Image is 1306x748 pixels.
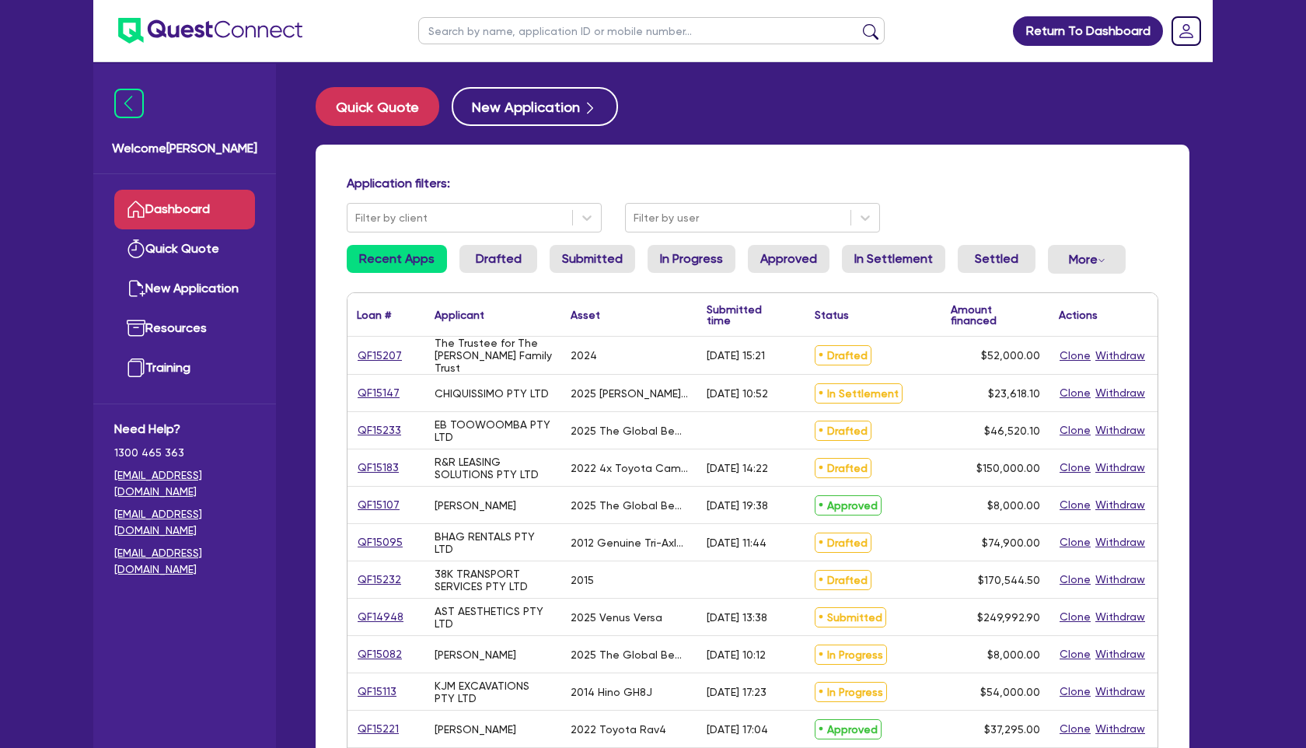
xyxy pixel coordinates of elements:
[435,530,552,555] div: BHAG RENTALS PTY LTD
[435,723,516,736] div: [PERSON_NAME]
[571,574,594,586] div: 2015
[114,445,255,461] span: 1300 465 363
[958,245,1035,273] a: Settled
[114,229,255,269] a: Quick Quote
[435,337,552,374] div: The Trustee for The [PERSON_NAME] Family Trust
[707,387,768,400] div: [DATE] 10:52
[815,421,871,441] span: Drafted
[357,459,400,477] a: QF15183
[1095,608,1146,626] button: Withdraw
[347,176,1158,190] h4: Application filters:
[435,605,552,630] div: AST AESTHETICS PTY LTD
[571,499,688,512] div: 2025 The Global Beauty Group MediLUX LED
[357,683,397,701] a: QF15113
[1095,459,1146,477] button: Withdraw
[815,458,871,478] span: Drafted
[980,686,1040,698] span: $54,000.00
[114,506,255,539] a: [EMAIL_ADDRESS][DOMAIN_NAME]
[707,349,765,362] div: [DATE] 15:21
[978,574,1040,586] span: $170,544.50
[707,686,766,698] div: [DATE] 17:23
[435,568,552,592] div: 38K TRANSPORT SERVICES PTY LTD
[571,425,688,437] div: 2025 The Global Beauty Group SuperLUX
[459,245,537,273] a: Drafted
[815,607,886,627] span: Submitted
[127,319,145,337] img: resources
[815,345,871,365] span: Drafted
[707,648,766,661] div: [DATE] 10:12
[951,304,1040,326] div: Amount financed
[815,495,882,516] span: Approved
[1059,309,1098,320] div: Actions
[571,387,688,400] div: 2025 [PERSON_NAME] Platinum Plasma Pen and Apilus Senior 3G
[1059,683,1091,701] button: Clone
[571,686,652,698] div: 2014 Hino GH8J
[1059,384,1091,402] button: Clone
[347,245,447,273] a: Recent Apps
[435,418,552,443] div: EB TOOWOOMBA PTY LTD
[815,719,882,739] span: Approved
[571,723,666,736] div: 2022 Toyota Rav4
[452,87,618,126] button: New Application
[435,456,552,481] div: R&R LEASING SOLUTIONS PTY LTD
[984,723,1040,736] span: $37,295.00
[316,87,439,126] button: Quick Quote
[435,648,516,661] div: [PERSON_NAME]
[571,349,597,362] div: 2024
[984,425,1040,437] span: $46,520.10
[550,245,635,273] a: Submitted
[418,17,885,44] input: Search by name, application ID or mobile number...
[815,533,871,553] span: Drafted
[707,499,768,512] div: [DATE] 19:38
[435,499,516,512] div: [PERSON_NAME]
[1095,533,1146,551] button: Withdraw
[648,245,735,273] a: In Progress
[1095,384,1146,402] button: Withdraw
[1013,16,1163,46] a: Return To Dashboard
[357,496,400,514] a: QF15107
[112,139,257,158] span: Welcome [PERSON_NAME]
[357,347,403,365] a: QF15207
[114,348,255,388] a: Training
[987,648,1040,661] span: $8,000.00
[435,680,552,704] div: KJM EXCAVATIONS PTY LTD
[981,349,1040,362] span: $52,000.00
[357,645,403,663] a: QF15082
[815,309,849,320] div: Status
[1059,533,1091,551] button: Clone
[1059,608,1091,626] button: Clone
[1095,720,1146,738] button: Withdraw
[316,87,452,126] a: Quick Quote
[1095,347,1146,365] button: Withdraw
[114,190,255,229] a: Dashboard
[357,608,404,626] a: QF14948
[114,89,144,118] img: icon-menu-close
[1059,496,1091,514] button: Clone
[988,387,1040,400] span: $23,618.10
[571,611,662,624] div: 2025 Venus Versa
[707,462,768,474] div: [DATE] 14:22
[127,239,145,258] img: quick-quote
[815,682,887,702] span: In Progress
[357,384,400,402] a: QF15147
[127,358,145,377] img: training
[1059,645,1091,663] button: Clone
[357,309,391,320] div: Loan #
[571,537,688,549] div: 2012 Genuine Tri-Axle Refrigerated
[571,648,688,661] div: 2025 The Global Beauty Group MediLUX LED
[357,533,403,551] a: QF15095
[1059,421,1091,439] button: Clone
[1059,720,1091,738] button: Clone
[707,723,768,736] div: [DATE] 17:04
[1059,347,1091,365] button: Clone
[815,570,871,590] span: Drafted
[982,537,1040,549] span: $74,900.00
[707,611,767,624] div: [DATE] 13:38
[1059,459,1091,477] button: Clone
[815,383,903,404] span: In Settlement
[357,720,400,738] a: QF15221
[977,611,1040,624] span: $249,992.90
[114,420,255,439] span: Need Help?
[987,499,1040,512] span: $8,000.00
